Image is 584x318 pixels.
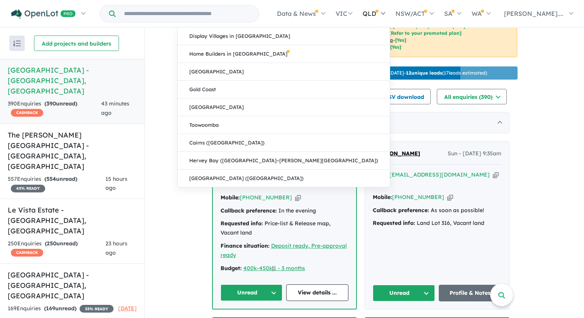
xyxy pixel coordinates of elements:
[8,270,137,301] h5: [GEOGRAPHIC_DATA] - [GEOGRAPHIC_DATA] , [GEOGRAPHIC_DATA]
[406,70,442,76] b: 12 unique leads
[221,242,270,249] strong: Finance situation:
[178,116,390,134] a: Toowoomba
[328,70,487,77] p: [DATE] - [DATE] - ( 17 leads estimated)
[373,285,435,301] button: Unread
[243,265,272,272] a: 400k-450k
[373,207,429,214] strong: Callback preference:
[221,264,348,273] div: |
[178,170,390,187] a: [GEOGRAPHIC_DATA] ([GEOGRAPHIC_DATA])
[178,134,390,152] a: Cairns ([GEOGRAPHIC_DATA])
[221,284,283,301] button: Unread
[493,171,499,179] button: Copy
[45,240,78,247] strong: ( unread)
[80,305,114,313] span: 35 % READY
[504,10,564,17] span: [PERSON_NAME]....
[11,185,45,192] span: 45 % READY
[178,99,390,116] a: [GEOGRAPHIC_DATA]
[389,171,490,178] a: [EMAIL_ADDRESS][DOMAIN_NAME]
[373,194,392,201] strong: Mobile:
[295,194,301,202] button: Copy
[221,220,263,227] strong: Requested info:
[101,100,129,116] span: 43 minutes ago
[373,149,420,158] a: [PERSON_NAME]
[105,175,127,192] span: 15 hours ago
[105,240,127,256] span: 23 hours ago
[373,219,501,228] div: Land Lot 316, Vacant land
[178,45,390,63] a: Home Builders in [GEOGRAPHIC_DATA]
[8,239,105,258] div: 250 Enquir ies
[373,150,420,157] span: [PERSON_NAME]
[373,206,501,215] div: As soon as possible!
[8,205,137,236] h5: Le Vista Estate - [GEOGRAPHIC_DATA] , [GEOGRAPHIC_DATA]
[11,109,43,117] span: CASHBACK
[221,207,277,214] strong: Callback preference:
[46,305,55,312] span: 169
[178,63,390,81] a: [GEOGRAPHIC_DATA]
[44,100,77,107] strong: ( unread)
[44,175,77,182] strong: ( unread)
[117,5,257,22] input: Try estate name, suburb, builder or developer
[392,194,444,201] a: [PHONE_NUMBER]
[44,305,76,312] strong: ( unread)
[8,304,114,313] div: 169 Enquir ies
[47,240,56,247] span: 250
[178,81,390,99] a: Gold Coast
[46,100,56,107] span: 390
[393,23,465,29] span: [Refer to your promoted plan]
[395,37,406,43] span: [Yes]
[178,27,390,45] a: Display Villages in [GEOGRAPHIC_DATA]
[11,9,76,19] img: Openlot PRO Logo White
[447,193,453,201] button: Copy
[389,30,462,36] span: [Refer to your promoted plan]
[221,242,347,258] a: Deposit ready, Pre-approval ready
[11,249,43,257] span: CASHBACK
[46,175,56,182] span: 554
[118,305,137,312] span: [DATE]
[368,89,431,104] button: CSV download
[437,89,507,104] button: All enquiries (390)
[13,41,21,46] img: sort.svg
[240,194,292,201] a: [PHONE_NUMBER]
[8,99,101,118] div: 390 Enquir ies
[178,152,390,170] a: Hervey Bay ([GEOGRAPHIC_DATA]–[PERSON_NAME][GEOGRAPHIC_DATA])
[8,130,137,172] h5: The [PERSON_NAME][GEOGRAPHIC_DATA] - [GEOGRAPHIC_DATA] , [GEOGRAPHIC_DATA]
[439,285,501,301] a: Profile & Notes
[221,265,242,272] strong: Budget:
[221,219,348,238] div: Price-list & Release map, Vacant land
[221,194,240,201] strong: Mobile:
[448,149,501,158] span: Sun - [DATE] 9:35am
[221,206,348,216] div: In the evening
[273,265,305,272] a: 1 - 3 months
[8,175,105,193] div: 557 Enquir ies
[390,44,401,50] span: [Yes]
[286,284,348,301] a: View details ...
[373,219,415,226] strong: Requested info:
[34,36,119,51] button: Add projects and builders
[8,65,137,96] h5: [GEOGRAPHIC_DATA] - [GEOGRAPHIC_DATA] , [GEOGRAPHIC_DATA]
